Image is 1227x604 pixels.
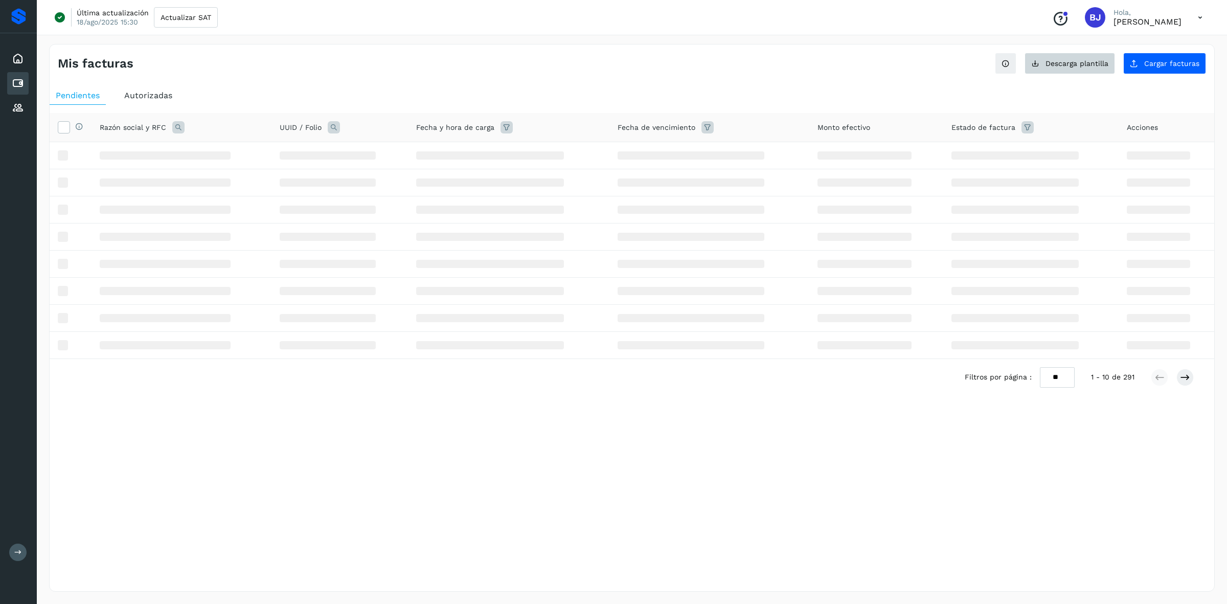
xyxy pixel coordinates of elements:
p: 18/ago/2025 15:30 [77,17,138,27]
span: Cargar facturas [1144,60,1199,67]
div: Inicio [7,48,29,70]
span: Estado de factura [951,122,1015,133]
span: Monto efectivo [817,122,870,133]
button: Cargar facturas [1123,53,1206,74]
button: Descarga plantilla [1025,53,1115,74]
p: Hola, [1114,8,1181,17]
span: Filtros por página : [965,372,1032,383]
span: 1 - 10 de 291 [1091,372,1134,383]
div: Cuentas por pagar [7,72,29,95]
h4: Mis facturas [58,56,133,71]
p: Última actualización [77,8,149,17]
span: Pendientes [56,91,100,100]
span: UUID / Folio [280,122,322,133]
span: Descarga plantilla [1046,60,1108,67]
span: Actualizar SAT [161,14,211,21]
span: Autorizadas [124,91,172,100]
p: Brayant Javier Rocha Martinez [1114,17,1181,27]
span: Razón social y RFC [100,122,166,133]
button: Actualizar SAT [154,7,218,28]
span: Fecha y hora de carga [416,122,494,133]
span: Acciones [1127,122,1158,133]
div: Proveedores [7,97,29,119]
span: Fecha de vencimiento [618,122,695,133]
